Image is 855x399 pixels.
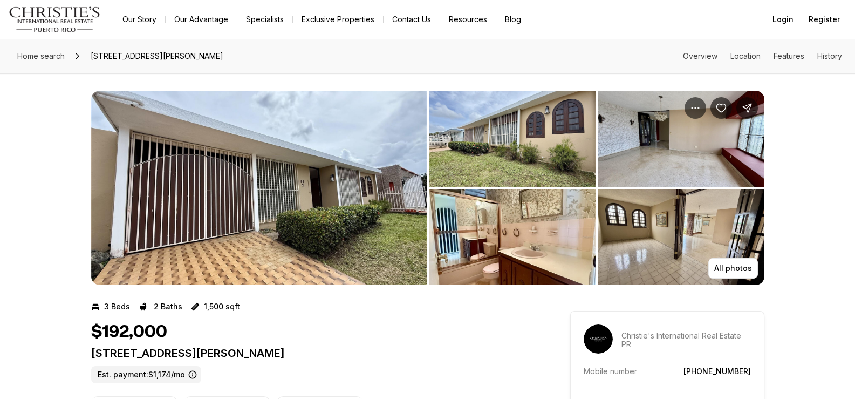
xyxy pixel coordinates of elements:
button: Register [802,9,846,30]
a: Skip to: Features [774,51,804,60]
span: [STREET_ADDRESS][PERSON_NAME] [86,48,228,65]
a: Skip to: Location [730,51,761,60]
li: 1 of 5 [91,91,427,285]
p: Mobile number [584,367,637,376]
p: Christie's International Real Estate PR [621,332,751,349]
button: Share Property: 58-7 AVE.INOCENCIO CRUZ [736,97,758,119]
button: View image gallery [429,91,596,187]
p: [STREET_ADDRESS][PERSON_NAME] [91,347,531,360]
label: Est. payment: $1,174/mo [91,366,201,383]
h1: $192,000 [91,322,167,342]
button: Property options [685,97,706,119]
button: All photos [708,258,758,279]
button: Login [766,9,800,30]
a: Skip to: Overview [683,51,717,60]
a: Resources [440,12,496,27]
a: Our Story [114,12,165,27]
p: 2 Baths [154,302,182,311]
a: Our Advantage [166,12,237,27]
div: Listing Photos [91,91,764,285]
button: View image gallery [598,91,764,187]
span: Home search [17,51,65,60]
a: Home search [13,48,69,65]
a: Exclusive Properties [293,12,383,27]
p: 3 Beds [104,302,130,311]
a: Blog [496,12,530,27]
nav: Page section menu [683,52,842,60]
span: Login [772,15,794,24]
button: Save Property: 58-7 AVE.INOCENCIO CRUZ [710,97,732,119]
a: [PHONE_NUMBER] [683,367,751,376]
a: Specialists [237,12,292,27]
button: View image gallery [598,189,764,285]
img: logo [9,6,101,32]
span: Register [809,15,840,24]
p: 1,500 sqft [204,302,240,311]
button: Contact Us [384,12,440,27]
button: View image gallery [91,91,427,285]
li: 2 of 5 [429,91,764,285]
button: View image gallery [429,189,596,285]
p: All photos [714,264,752,273]
a: Skip to: History [817,51,842,60]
